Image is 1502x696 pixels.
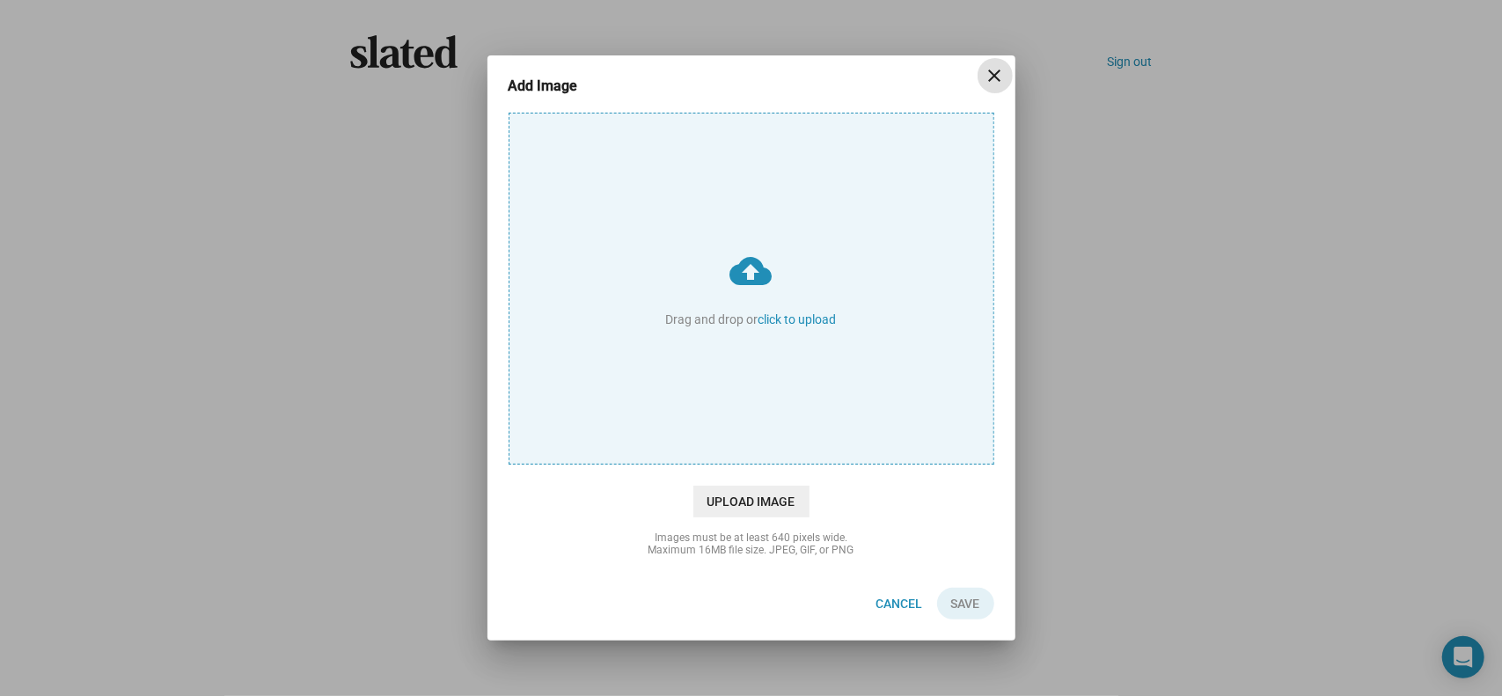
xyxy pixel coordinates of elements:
span: Save [951,588,980,619]
span: Upload Image [693,486,810,517]
h3: Add Image [509,77,603,95]
button: Cancel [862,588,937,619]
span: Cancel [876,588,923,619]
div: Images must be at least 640 pixels wide. Maximum 16MB file size. JPEG, GIF, or PNG [575,531,927,556]
button: Save [937,588,994,619]
mat-icon: close [985,65,1006,86]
